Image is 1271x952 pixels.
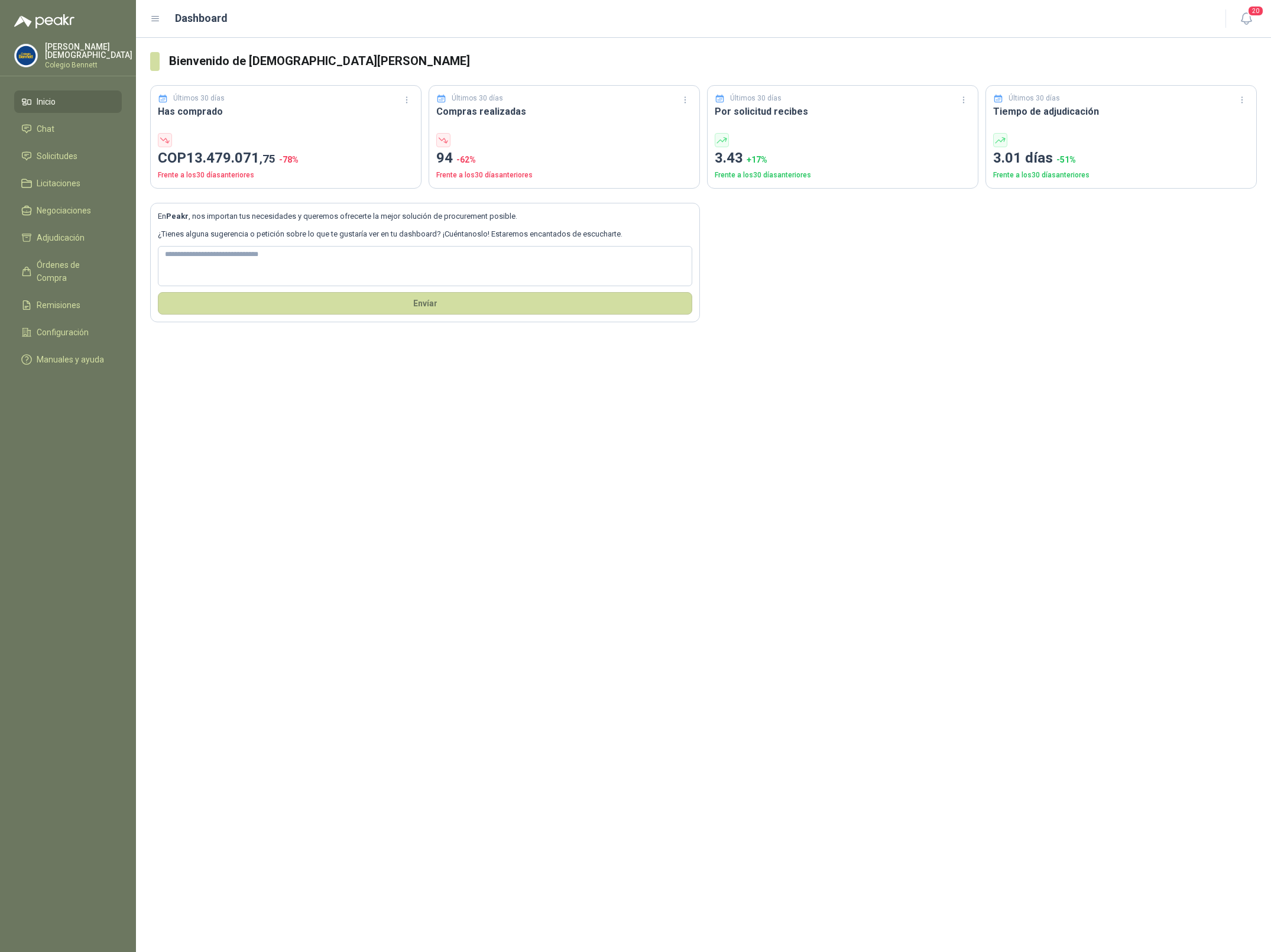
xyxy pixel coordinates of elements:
[14,14,74,28] img: Logo peakr
[158,170,414,181] p: Frente a los 30 días anteriores
[37,122,54,135] span: Chat
[37,150,77,163] span: Solicitudes
[37,353,104,366] span: Manuales y ayuda
[37,231,85,244] span: Adjudicación
[37,177,80,190] span: Licitaciones
[45,43,132,59] p: [PERSON_NAME] [DEMOGRAPHIC_DATA]
[14,199,122,222] a: Negociaciones
[158,228,692,240] p: ¿Tienes alguna sugerencia o petición sobre lo que te gustaría ver en tu dashboard? ¡Cuéntanoslo! ...
[1056,155,1076,164] span: -51 %
[14,348,122,371] a: Manuales y ayuda
[715,170,971,181] p: Frente a los 30 días anteriores
[436,104,692,119] h3: Compras realizadas
[456,155,476,164] span: -62 %
[715,104,971,119] h3: Por solicitud recibes
[186,150,275,166] span: 13.479.071
[279,155,299,164] span: -78 %
[14,90,122,113] a: Inicio
[37,299,80,312] span: Remisiones
[169,52,1257,70] h3: Bienvenido de [DEMOGRAPHIC_DATA][PERSON_NAME]
[158,211,692,222] p: En , nos importan tus necesidades y queremos ofrecerte la mejor solución de procurement posible.
[452,93,503,104] p: Últimos 30 días
[37,326,89,339] span: Configuración
[14,254,122,289] a: Órdenes de Compra
[730,93,782,104] p: Últimos 30 días
[14,321,122,344] a: Configuración
[14,145,122,167] a: Solicitudes
[1009,93,1060,104] p: Últimos 30 días
[715,147,971,170] p: 3.43
[436,147,692,170] p: 94
[993,170,1249,181] p: Frente a los 30 días anteriores
[37,204,91,217] span: Negociaciones
[993,104,1249,119] h3: Tiempo de adjudicación
[15,44,37,67] img: Company Logo
[166,212,189,221] b: Peakr
[158,104,414,119] h3: Has comprado
[14,226,122,249] a: Adjudicación
[993,147,1249,170] p: 3.01 días
[14,294,122,316] a: Remisiones
[1247,5,1264,17] span: 20
[436,170,692,181] p: Frente a los 30 días anteriores
[173,93,225,104] p: Últimos 30 días
[14,118,122,140] a: Chat
[260,152,275,166] span: ,75
[175,10,228,27] h1: Dashboard
[158,292,692,315] button: Envíar
[37,95,56,108] span: Inicio
[45,61,132,69] p: Colegio Bennett
[37,258,111,284] span: Órdenes de Compra
[747,155,767,164] span: + 17 %
[14,172,122,195] a: Licitaciones
[1236,8,1257,30] button: 20
[158,147,414,170] p: COP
